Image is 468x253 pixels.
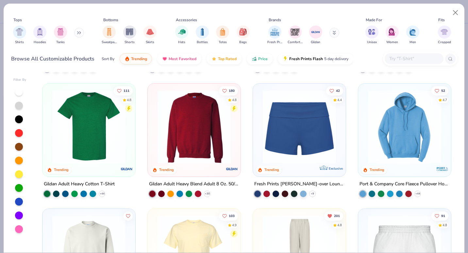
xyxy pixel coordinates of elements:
[247,53,273,64] button: Price
[365,90,444,163] img: 1593a31c-dba5-4ff5-97bf-ef7c6ca295f9
[438,40,451,45] span: Cropped
[176,17,197,23] div: Accessories
[114,86,133,95] button: Like
[267,40,282,45] span: Fresh Prints
[431,211,448,220] button: Like
[123,25,136,45] div: filter for Shorts
[197,40,208,45] span: Bottles
[449,7,462,19] button: Close
[229,214,235,217] span: 103
[15,40,24,45] span: Shirts
[406,25,419,45] div: filter for Men
[259,90,339,163] img: d60be0fe-5443-43a1-ac7f-73f8b6aa2e6e
[199,28,206,36] img: Bottles Image
[409,28,416,36] img: Men Image
[103,17,118,23] div: Bottoms
[365,25,378,45] button: filter button
[33,25,46,45] div: filter for Hoodies
[178,40,185,45] span: Hats
[143,25,157,45] button: filter button
[219,211,238,220] button: Like
[267,25,282,45] button: filter button
[239,28,246,36] img: Bags Image
[237,25,250,45] button: filter button
[329,166,343,171] span: Exclusive
[216,25,229,45] button: filter button
[149,180,239,188] div: Gildan Adult Heavy Blend Adult 8 Oz. 50/50 Fleece Crew
[269,17,281,23] div: Brands
[334,214,340,217] span: 201
[100,192,105,196] span: + 44
[288,25,303,45] button: filter button
[34,40,46,45] span: Hoodies
[219,28,226,36] img: Totes Image
[254,180,344,188] div: Fresh Prints [PERSON_NAME]-over Lounge Shorts
[102,25,117,45] button: filter button
[162,56,167,61] img: most_fav.gif
[211,56,217,61] img: TopRated.gif
[288,40,303,45] span: Comfort Colors
[389,55,439,62] input: Try "T-Shirt"
[443,98,447,103] div: 4.7
[237,25,250,45] div: filter for Bags
[146,28,154,36] img: Skirts Image
[146,40,154,45] span: Skirts
[415,192,420,196] span: + 44
[438,17,445,23] div: Fits
[102,40,117,45] span: Sweatpants
[311,40,320,45] span: Gildan
[11,55,94,63] div: Browse All Customizable Products
[232,98,237,103] div: 4.8
[123,25,136,45] button: filter button
[267,25,282,45] div: filter for Fresh Prints
[288,25,303,45] div: filter for Comfort Colors
[196,25,209,45] div: filter for Bottles
[143,25,157,45] div: filter for Skirts
[125,40,135,45] span: Shorts
[124,89,130,93] span: 111
[436,162,449,176] img: Port & Company logo
[16,28,23,36] img: Shirts Image
[49,90,129,163] img: db319196-8705-402d-8b46-62aaa07ed94f
[339,90,419,163] img: 2b7564bd-f87b-4f7f-9c6b-7cf9a6c4e730
[365,25,378,45] div: filter for Unisex
[438,25,451,45] div: filter for Cropped
[278,53,353,64] button: Fresh Prints Flash5 day delivery
[36,28,43,36] img: Hoodies Image
[409,40,416,45] span: Men
[44,180,115,188] div: Gildan Adult Heavy Cotton T-Shirt
[309,25,322,45] button: filter button
[283,56,288,61] img: flash.gif
[219,40,227,45] span: Totes
[54,25,67,45] div: filter for Tanks
[289,56,323,61] span: Fresh Prints Flash
[57,28,64,36] img: Tanks Image
[175,25,188,45] div: filter for Hats
[309,25,322,45] div: filter for Gildan
[337,223,342,228] div: 4.8
[169,56,196,61] span: Most Favorited
[443,223,447,228] div: 4.8
[290,27,300,37] img: Comfort Colors Image
[175,25,188,45] button: filter button
[438,25,451,45] button: filter button
[234,90,314,163] img: 4c43767e-b43d-41ae-ac30-96e6ebada8dd
[336,89,340,93] span: 42
[368,28,376,36] img: Unisex Image
[441,28,448,36] img: Cropped Image
[205,192,210,196] span: + 30
[431,86,448,95] button: Like
[127,98,132,103] div: 4.8
[125,56,130,61] img: trending.gif
[311,192,314,196] span: + 9
[386,25,399,45] button: filter button
[326,86,343,95] button: Like
[258,56,268,61] span: Price
[120,53,152,64] button: Trending
[13,25,26,45] div: filter for Shirts
[229,89,235,93] span: 180
[33,25,46,45] button: filter button
[324,211,343,220] button: Unlike
[324,55,348,63] span: 5 day delivery
[386,25,399,45] div: filter for Women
